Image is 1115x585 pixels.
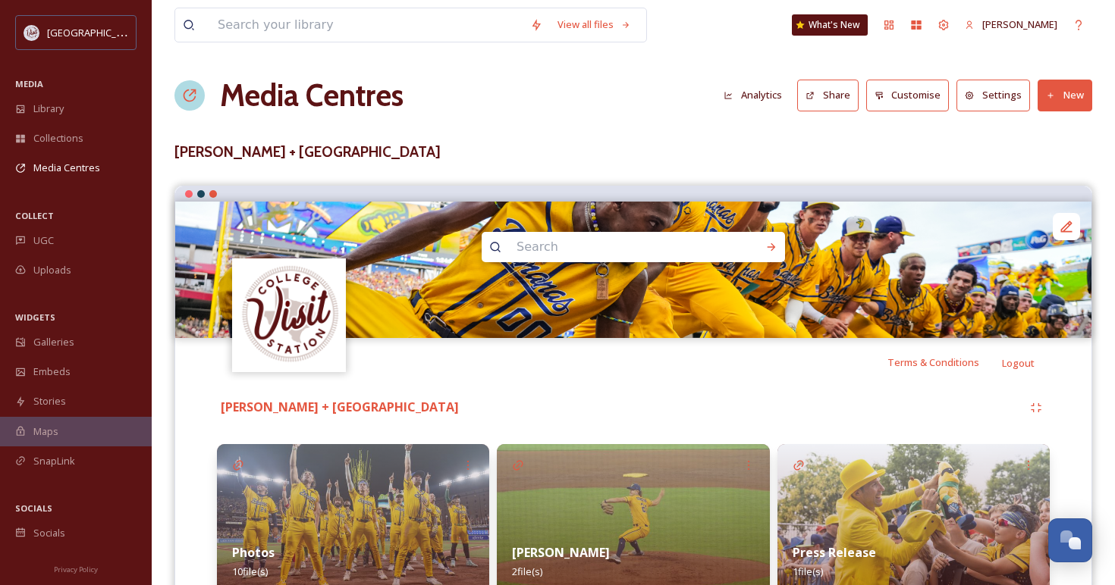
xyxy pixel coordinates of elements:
span: Uploads [33,263,71,277]
span: 2 file(s) [512,565,542,578]
span: Galleries [33,335,74,349]
a: Terms & Conditions [887,353,1002,371]
button: Open Chat [1048,518,1092,562]
span: COLLECT [15,210,54,221]
a: Settings [956,80,1038,111]
img: CollegeStation_Visit_Bug_Color.png [24,25,39,40]
span: UGC [33,233,54,248]
button: Share [797,80,859,111]
span: Maps [33,424,58,439]
span: WIDGETS [15,311,55,323]
span: Embeds [33,364,71,379]
span: Collections [33,131,83,145]
button: Settings [956,80,1030,111]
strong: [PERSON_NAME] [512,544,610,561]
span: 1 file(s) [793,565,823,578]
img: 06.14.25_Cincinnati_TateMccrayRunCelly_ARouch.jpg [175,202,1091,338]
button: Analytics [716,80,790,110]
a: Analytics [716,80,797,110]
span: 10 file(s) [232,565,268,578]
h3: [PERSON_NAME] + [GEOGRAPHIC_DATA] [174,141,1092,163]
span: [PERSON_NAME] [982,17,1057,31]
a: Privacy Policy [54,559,98,577]
button: Customise [866,80,950,111]
span: Media Centres [33,161,100,175]
a: View all files [550,10,639,39]
img: CollegeStation_Visit_Bug_Color.png [234,260,344,370]
a: [PERSON_NAME] [957,10,1065,39]
strong: Press Release [793,544,876,561]
strong: [PERSON_NAME] + [GEOGRAPHIC_DATA] [221,399,459,415]
a: Customise [866,80,957,111]
span: [GEOGRAPHIC_DATA] [47,25,143,39]
span: MEDIA [15,78,43,89]
a: Media Centres [220,73,404,118]
a: What's New [792,14,868,36]
span: Socials [33,526,65,540]
input: Search [509,230,717,264]
input: Search your library [210,8,523,42]
span: Stories [33,394,66,408]
strong: Photos [232,544,275,561]
span: Logout [1002,356,1035,370]
button: New [1038,80,1092,111]
span: SnapLink [33,454,75,468]
span: SOCIALS [15,502,52,514]
span: Privacy Policy [54,565,98,574]
span: Library [33,102,64,116]
span: Terms & Conditions [887,355,979,369]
